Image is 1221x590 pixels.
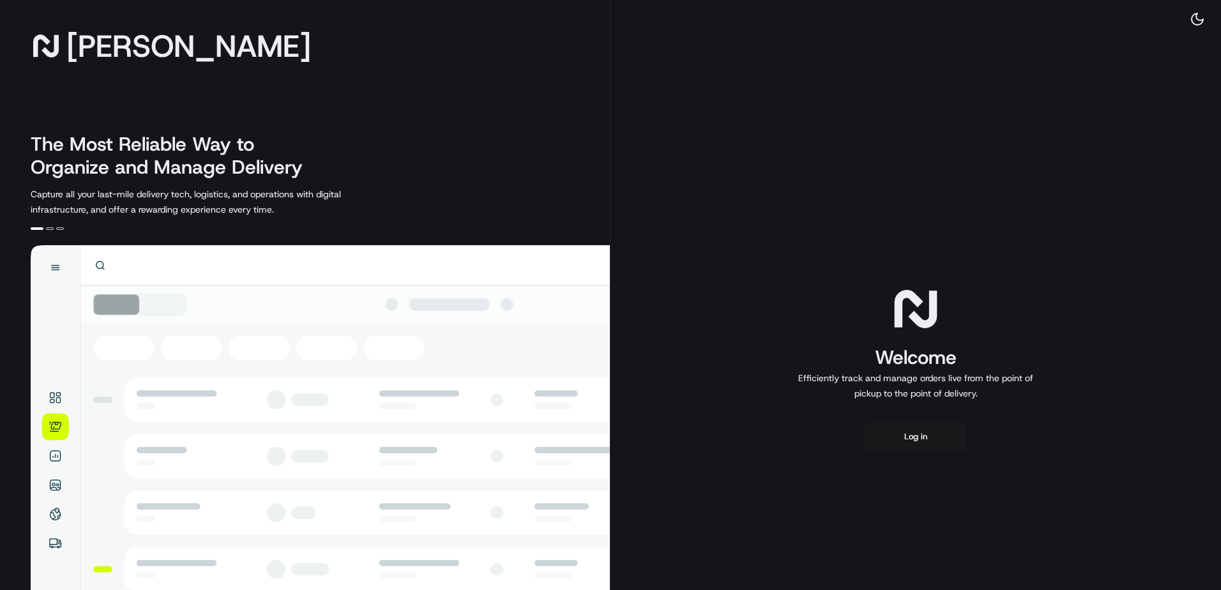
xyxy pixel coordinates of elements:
[31,186,398,217] p: Capture all your last-mile delivery tech, logistics, and operations with digital infrastructure, ...
[31,133,317,179] h2: The Most Reliable Way to Organize and Manage Delivery
[793,370,1038,401] p: Efficiently track and manage orders live from the point of pickup to the point of delivery.
[66,33,311,59] span: [PERSON_NAME]
[793,345,1038,370] h1: Welcome
[865,421,967,452] button: Log in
